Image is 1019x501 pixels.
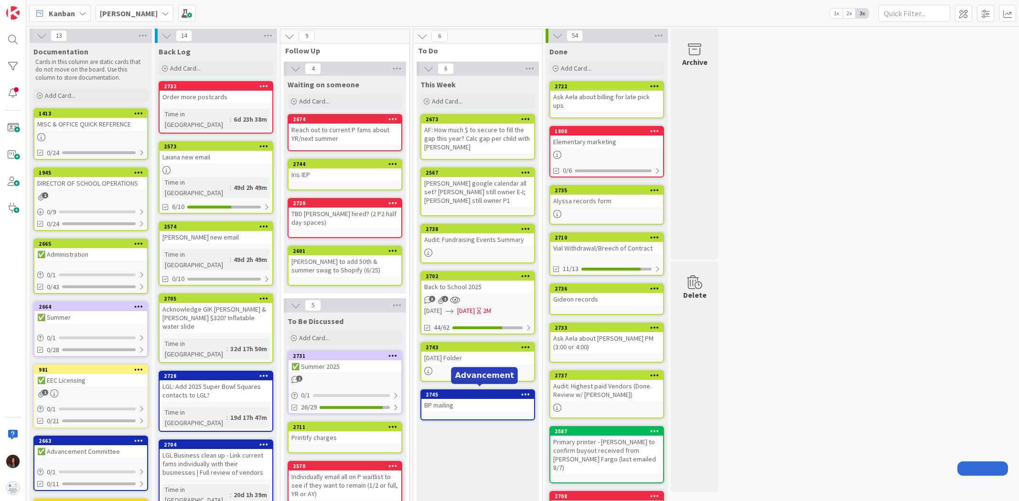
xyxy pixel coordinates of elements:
[550,371,663,401] div: 2737Audit: Highest paid Vendors (Done. Review w/ [PERSON_NAME])
[301,402,317,412] span: 26/29
[550,492,663,501] div: 2708
[555,128,663,135] div: 1808
[34,403,147,415] div: 0/1
[33,108,148,160] a: 1413MISC & OFFICE QUICK REFERENCE0/24
[160,303,272,333] div: Acknowledge GIK [PERSON_NAME] & [PERSON_NAME] $320? Inflatable water slide
[47,207,56,217] span: 0 / 9
[47,479,59,489] span: 0/11
[555,493,663,500] div: 2708
[230,254,231,265] span: :
[231,490,269,500] div: 20d 1h 39m
[231,182,269,193] div: 49d 2h 49m
[431,31,448,42] span: 6
[293,161,401,167] div: 2744
[293,248,401,254] div: 2601
[34,206,147,218] div: 0/9
[164,441,272,448] div: 2704
[160,440,272,449] div: 2704
[33,239,148,294] a: 2665✅ Administration0/10/43
[550,284,663,293] div: 2736
[289,160,401,168] div: 2744
[550,186,663,195] div: 2735
[549,426,664,483] a: 2587Primary printer - [PERSON_NAME] to confirm buyout received from [PERSON_NAME] Fargo (last ema...
[34,445,147,458] div: ✅ Advancement Committee
[421,177,534,207] div: [PERSON_NAME] google calendar all set? [PERSON_NAME] still owner E-I; [PERSON_NAME] still owner P1
[51,30,67,42] span: 13
[159,221,273,286] a: 2574[PERSON_NAME] new emailTime in [GEOGRAPHIC_DATA]:49d 2h 49m0/10
[305,63,321,74] span: 4
[45,91,75,100] span: Add Card...
[563,166,572,176] span: 0/6
[426,391,534,398] div: 2745
[550,436,663,474] div: Primary printer - [PERSON_NAME] to confirm buyout received from [PERSON_NAME] Fargo (last emailed...
[561,64,591,73] span: Add Card...
[549,232,664,276] a: 2710Vial Withdrawal/Breech of Contract11/13
[289,160,401,181] div: 2744Iris IEP
[162,249,230,270] div: Time in [GEOGRAPHIC_DATA]
[33,167,148,231] a: 1945DIRECTOR OF SCHOOL OPERATIONS0/90/24
[299,31,315,42] span: 9
[230,182,231,193] span: :
[421,272,534,281] div: 2702
[434,323,450,333] span: 44/62
[289,124,401,145] div: Reach out to current P fams about YR/next summer
[421,272,534,293] div: 2702Back to School 2025
[550,82,663,112] div: 2722Ask Aela about billing for late pick ups
[47,148,59,158] span: 0/24
[550,332,663,353] div: Ask Aela about [PERSON_NAME] PM (3:00 or 4:00)
[549,47,568,56] span: Done
[550,82,663,91] div: 2722
[226,412,228,423] span: :
[421,343,534,352] div: 2743
[34,269,147,281] div: 0/1
[426,169,534,176] div: 2567
[289,470,401,500] div: Individually email all on P waitlist to see if they want to remain (1/2 or full, YR or AY)
[288,351,402,414] a: 2731✅ Summer 20250/126/29
[289,247,401,276] div: 2601[PERSON_NAME] to add 50th & summer swag to Shopify (6/25)
[34,332,147,344] div: 0/1
[550,242,663,254] div: Vial Withdrawal/Breech of Contract
[34,303,147,311] div: 2664
[288,114,402,151] a: 2674Reach out to current P fams about YR/next summer
[550,293,663,305] div: Gideon records
[34,303,147,324] div: 2664✅ Summer
[100,9,158,18] b: [PERSON_NAME]
[160,142,272,151] div: 2573
[549,126,664,177] a: 1808Elementary marketing0/6
[421,352,534,364] div: [DATE] Folder
[289,431,401,444] div: Printify charges
[33,365,148,428] a: 981✅ EEC Licensing0/10/21
[549,185,664,225] a: 2735Alyssa records form
[34,466,147,478] div: 0/1
[420,114,535,160] a: 2673AF: How much $ to secure to fill the gap this year? Calc gap per child with [PERSON_NAME]
[843,9,856,18] span: 2x
[289,352,401,360] div: 2731
[164,83,272,90] div: 2732
[288,159,402,190] a: 2744Iris IEP
[39,438,147,444] div: 2663
[426,116,534,123] div: 2673
[293,424,401,430] div: 2711
[160,372,272,401] div: 2728LGL: Add 2025 Super Bowl Squares contacts to LGL?
[550,371,663,380] div: 2737
[34,109,147,118] div: 1413
[549,81,664,118] a: 2722Ask Aela about billing for late pick ups
[34,109,147,130] div: 1413MISC & OFFICE QUICK REFERENCE
[426,273,534,280] div: 2702
[160,222,272,231] div: 2574
[47,333,56,343] span: 0 / 1
[549,370,664,418] a: 2737Audit: Highest paid Vendors (Done. Review w/ [PERSON_NAME])
[160,222,272,243] div: 2574[PERSON_NAME] new email
[550,186,663,207] div: 2735Alyssa records form
[34,365,147,386] div: 981✅ EEC Licensing
[299,97,330,105] span: Add Card...
[34,240,147,248] div: 2665
[34,311,147,324] div: ✅ Summer
[164,143,272,150] div: 2573
[162,177,230,198] div: Time in [GEOGRAPHIC_DATA]
[160,372,272,380] div: 2728
[231,114,269,125] div: 6d 23h 38m
[42,389,48,396] span: 1
[418,46,530,55] span: To Do
[550,284,663,305] div: 2736Gideon records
